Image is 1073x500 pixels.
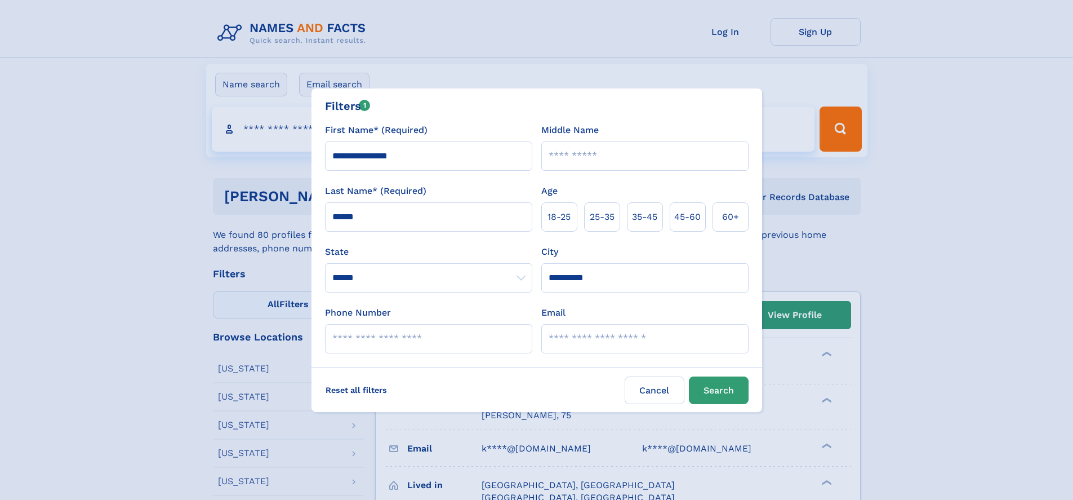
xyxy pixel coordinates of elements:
label: First Name* (Required) [325,123,428,137]
span: 35‑45 [632,210,657,224]
label: City [541,245,558,259]
button: Search [689,377,749,404]
label: Reset all filters [318,377,394,404]
div: Filters [325,98,371,114]
span: 60+ [722,210,739,224]
span: 25‑35 [590,210,615,224]
label: Cancel [625,377,684,404]
label: Age [541,184,558,198]
span: 18‑25 [547,210,571,224]
label: Phone Number [325,306,391,320]
label: State [325,245,532,259]
label: Email [541,306,566,320]
span: 45‑60 [674,210,701,224]
label: Middle Name [541,123,599,137]
label: Last Name* (Required) [325,184,426,198]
